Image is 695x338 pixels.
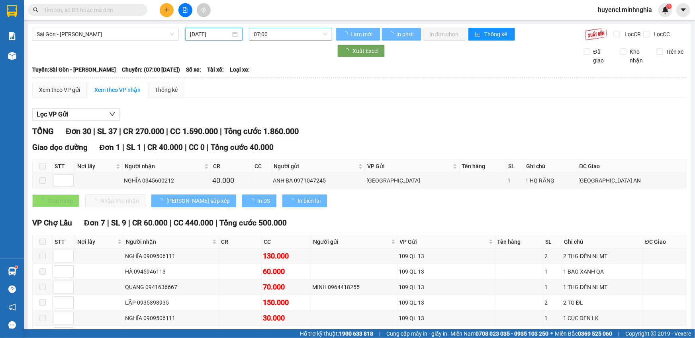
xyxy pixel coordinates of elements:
th: CR [211,160,253,173]
span: Hỗ trợ kỹ thuật: [300,329,373,338]
span: Người nhận [126,237,211,246]
span: CR 270.000 [123,126,164,136]
span: CC 1.590.000 [170,126,218,136]
td: 109 QL 13 [398,311,495,326]
th: SL [507,160,525,173]
span: SL 1 [126,143,141,152]
div: 2 [544,298,560,307]
span: aim [201,7,206,13]
th: CR [219,235,262,249]
div: NGHĨA 0345600212 [124,176,210,185]
span: Chuyến: (07:00 [DATE]) [122,65,180,74]
div: 1 HG RĂNG [526,176,576,185]
input: Tìm tên, số ĐT hoặc mã đơn [44,6,138,14]
span: Cung cấp máy in - giấy in: [386,329,448,338]
button: Xuất Excel [337,45,385,57]
span: | [207,143,209,152]
span: VP Gửi [367,162,452,171]
span: loading [158,198,166,204]
span: Thống kê [485,30,509,39]
span: loading [388,31,395,37]
span: In biên lai [298,196,321,205]
span: bar-chart [475,31,482,38]
span: | [170,218,172,227]
img: warehouse-icon [8,267,16,276]
span: Làm mới [350,30,374,39]
th: CC [253,160,272,173]
th: Tên hàng [495,235,544,249]
th: STT [53,160,75,173]
span: | [618,329,619,338]
span: | [379,329,380,338]
div: 2 [544,252,560,260]
div: QUANG 0941636667 [125,283,217,291]
div: 1 [544,314,560,322]
div: 109 QL 13 [399,252,494,260]
span: | [220,126,222,136]
span: loading [343,31,349,37]
span: Nơi lấy [77,162,114,171]
span: Người gửi [274,162,357,171]
span: Miền Nam [450,329,548,338]
span: | [128,218,130,227]
button: plus [160,3,174,17]
button: aim [197,3,211,17]
strong: 0708 023 035 - 0935 103 250 [476,330,548,337]
span: Người gửi [313,237,389,246]
div: 1 THG ĐÈN NLMT [563,283,642,291]
span: Tài xế: [207,65,224,74]
td: 109 QL 13 [398,264,495,280]
img: logo-vxr [7,5,17,17]
span: Đơn 1 [100,143,121,152]
span: In phơi [396,30,415,39]
span: Sài Gòn - Phan Rí [37,28,174,40]
span: | [122,143,124,152]
td: Sài Gòn [365,173,460,188]
span: caret-down [680,6,687,14]
div: MINH 0964418255 [312,283,396,291]
sup: 1 [666,4,672,9]
th: STT [53,235,75,249]
span: Nơi lấy [77,237,116,246]
div: 109 QL 13 [399,298,494,307]
span: Tổng cước 500.000 [219,218,287,227]
button: Làm mới [336,28,380,41]
span: | [166,126,168,136]
button: Nhập kho nhận [85,194,145,207]
span: Đơn 30 [66,126,91,136]
img: icon-new-feature [662,6,669,14]
span: loading [289,198,298,204]
img: 9k= [585,28,607,41]
span: In DS [257,196,270,205]
div: 150.000 [263,297,309,308]
span: | [107,218,109,227]
span: Lọc VP Gửi [37,109,68,119]
span: Đã giao [590,47,614,65]
span: | [93,126,95,136]
td: 109 QL 13 [398,249,495,264]
span: CC 440.000 [174,218,213,227]
div: 40.000 [212,175,251,186]
img: warehouse-icon [8,52,16,60]
div: NGHĨA 0909506111 [125,252,217,260]
span: 1 [668,4,670,9]
span: Tổng cước 1.860.000 [224,126,299,136]
span: loading [344,48,352,54]
span: Trên xe [663,47,687,56]
span: SL 9 [111,218,126,227]
span: loading [249,198,257,204]
div: 60.000 [263,266,309,277]
td: 109 QL 13 [398,280,495,295]
div: 2 TG ĐL [563,298,642,307]
div: 2 THG ĐÈN NLMT [563,252,642,260]
span: Đơn 7 [84,218,105,227]
div: [GEOGRAPHIC_DATA] [366,176,458,185]
span: down [109,111,116,117]
span: huyencl.minhnghia [591,5,658,15]
button: Lọc VP Gửi [32,108,120,121]
span: plus [164,7,170,13]
span: VP Gửi [400,237,487,246]
th: Tên hàng [460,160,506,173]
span: VP Chợ Lầu [32,218,72,227]
span: notification [8,303,16,311]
